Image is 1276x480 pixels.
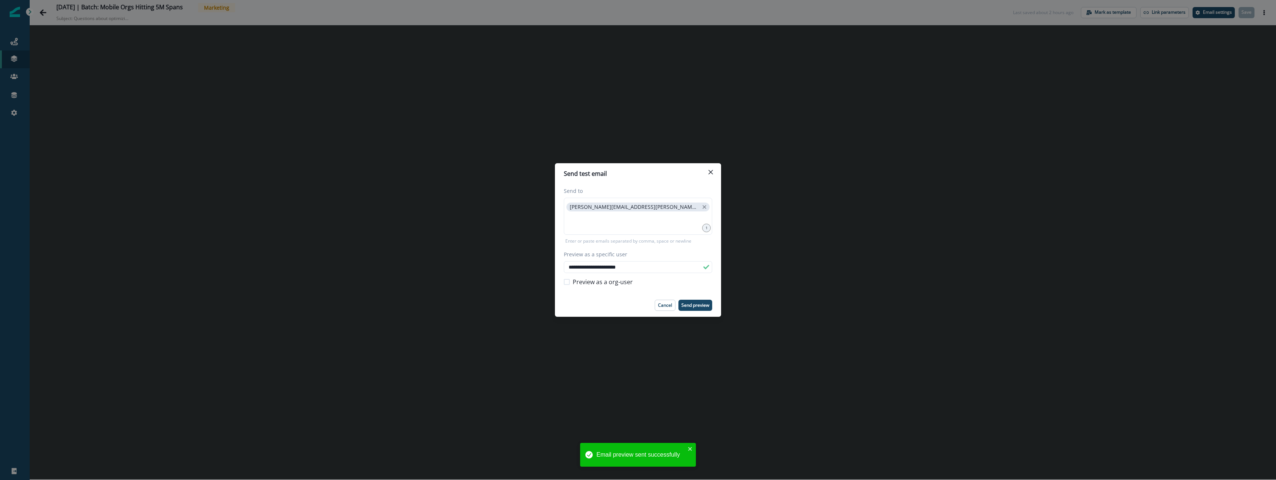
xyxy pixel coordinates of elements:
[681,303,709,308] p: Send preview
[702,224,711,232] div: 1
[596,450,685,459] div: Email preview sent successfully
[678,300,712,311] button: Send preview
[658,303,672,308] p: Cancel
[564,187,708,195] label: Send to
[564,250,708,258] label: Preview as a specific user
[573,277,633,286] span: Preview as a org-user
[701,203,708,211] button: close
[655,300,675,311] button: Cancel
[705,166,717,178] button: Close
[688,446,693,452] button: close
[570,204,699,210] p: [PERSON_NAME][EMAIL_ADDRESS][PERSON_NAME][DOMAIN_NAME]
[564,169,607,178] p: Send test email
[564,238,693,244] p: Enter or paste emails separated by comma, space or newline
